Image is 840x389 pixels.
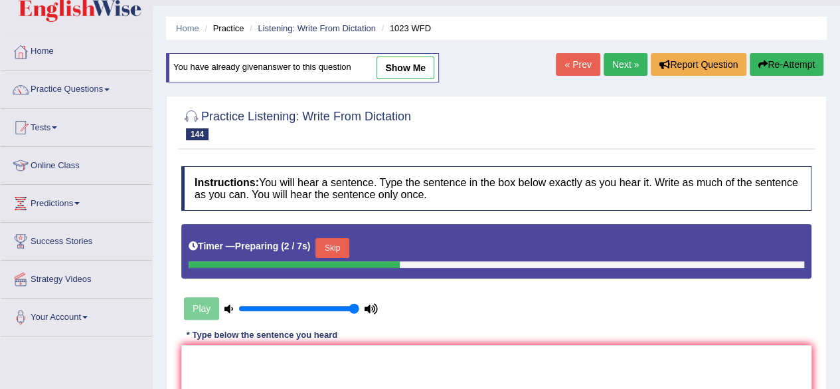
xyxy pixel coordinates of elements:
button: Re-Attempt [750,53,823,76]
b: ( [281,241,284,251]
h4: You will hear a sentence. Type the sentence in the box below exactly as you hear it. Write as muc... [181,166,811,211]
a: Predictions [1,185,152,218]
a: Listening: Write From Dictation [258,23,376,33]
h5: Timer — [189,241,310,251]
a: Strategy Videos [1,261,152,294]
a: Next » [604,53,647,76]
b: Instructions: [195,177,259,188]
div: * Type below the sentence you heard [181,328,343,341]
span: 144 [186,128,209,140]
a: Practice Questions [1,71,152,104]
b: ) [307,241,311,251]
a: Your Account [1,299,152,332]
b: 2 / 7s [284,241,307,251]
b: Preparing [235,241,278,251]
a: Tests [1,109,152,142]
a: Success Stories [1,223,152,256]
div: You have already given answer to this question [166,53,439,82]
button: Report Question [651,53,746,76]
a: Online Class [1,147,152,180]
a: Home [1,33,152,66]
li: 1023 WFD [378,22,431,35]
li: Practice [201,22,244,35]
button: Skip [315,238,349,258]
a: « Prev [556,53,600,76]
h2: Practice Listening: Write From Dictation [181,107,411,140]
a: show me [377,57,434,79]
a: Home [176,23,199,33]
